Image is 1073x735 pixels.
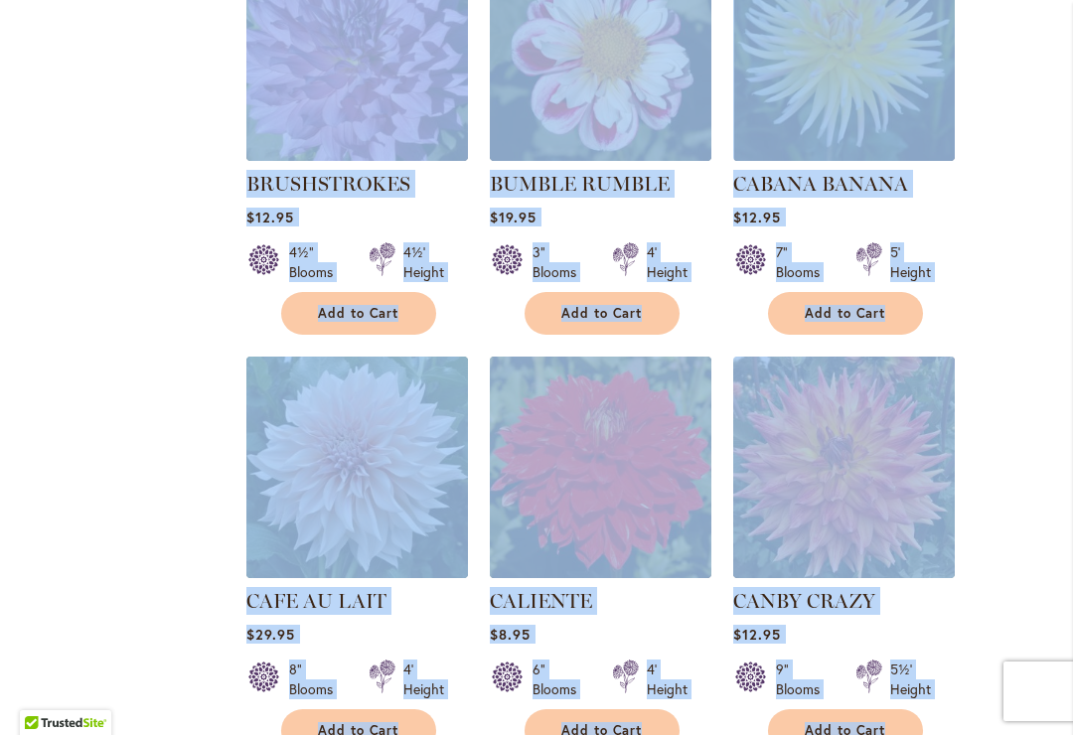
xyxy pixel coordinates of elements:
[776,242,832,282] div: 7" Blooms
[490,357,711,578] img: CALIENTE
[490,172,670,196] a: BUMBLE RUMBLE
[246,172,410,196] a: BRUSHSTROKES
[490,589,592,613] a: CALIENTE
[733,357,955,578] img: Canby Crazy
[318,305,399,322] span: Add to Cart
[246,563,468,582] a: Café Au Lait
[733,625,781,644] span: $12.95
[246,589,386,613] a: CAFE AU LAIT
[403,242,444,282] div: 4½' Height
[289,242,345,282] div: 4½" Blooms
[533,660,588,699] div: 6" Blooms
[890,242,931,282] div: 5' Height
[289,660,345,699] div: 8" Blooms
[490,208,536,226] span: $19.95
[246,625,295,644] span: $29.95
[281,292,436,335] button: Add to Cart
[490,625,531,644] span: $8.95
[533,242,588,282] div: 3" Blooms
[733,563,955,582] a: Canby Crazy
[733,589,875,613] a: CANBY CRAZY
[403,660,444,699] div: 4' Height
[246,146,468,165] a: BRUSHSTROKES
[647,660,688,699] div: 4' Height
[647,242,688,282] div: 4' Height
[776,660,832,699] div: 9" Blooms
[490,146,711,165] a: BUMBLE RUMBLE
[733,172,908,196] a: CABANA BANANA
[525,292,680,335] button: Add to Cart
[890,660,931,699] div: 5½' Height
[733,208,781,226] span: $12.95
[733,146,955,165] a: CABANA BANANA
[561,305,643,322] span: Add to Cart
[490,563,711,582] a: CALIENTE
[805,305,886,322] span: Add to Cart
[246,208,294,226] span: $12.95
[15,664,71,720] iframe: Launch Accessibility Center
[246,357,468,578] img: Café Au Lait
[768,292,923,335] button: Add to Cart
